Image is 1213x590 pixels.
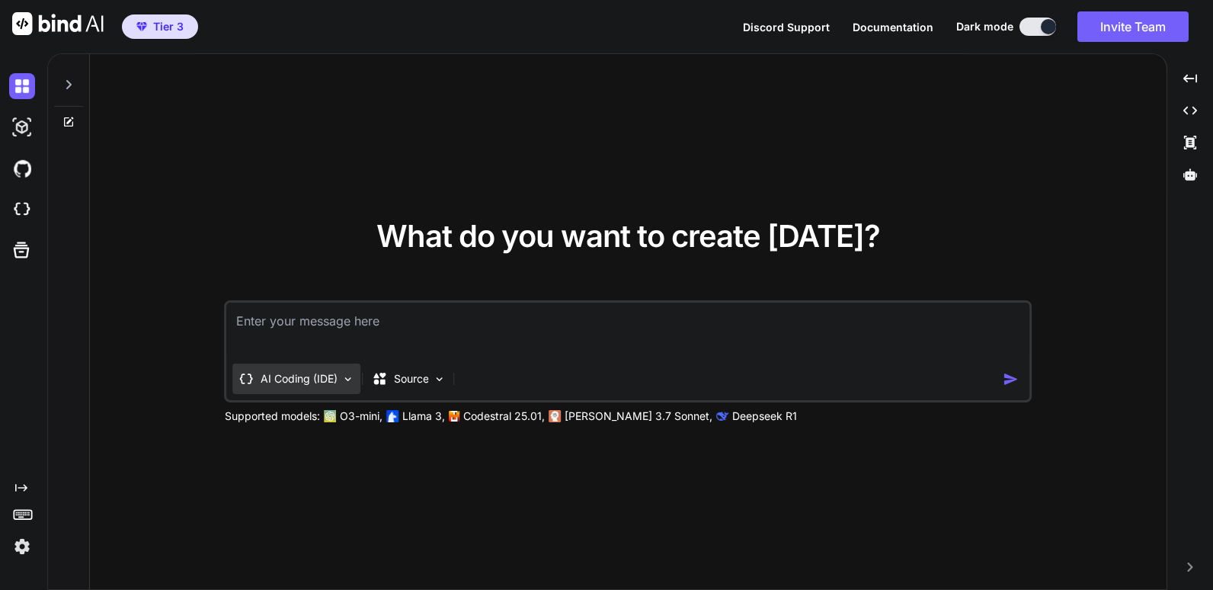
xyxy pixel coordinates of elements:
button: Invite Team [1077,11,1189,42]
img: Bind AI [12,12,104,35]
img: githubDark [9,156,35,181]
img: settings [9,534,35,560]
p: Deepseek R1 [732,409,797,424]
img: darkAi-studio [9,114,35,140]
img: premium [136,22,147,31]
button: premiumTier 3 [122,14,198,39]
img: Pick Tools [342,373,355,386]
span: What do you want to create [DATE]? [376,217,880,255]
span: Tier 3 [153,19,184,34]
p: Supported models: [225,409,320,424]
button: Discord Support [743,19,830,35]
p: Source [394,371,429,386]
img: darkChat [9,73,35,99]
img: cloudideIcon [9,197,35,223]
span: Dark mode [956,19,1013,34]
button: Documentation [853,19,933,35]
p: O3-mini, [340,409,382,424]
img: claude [549,410,562,422]
p: [PERSON_NAME] 3.7 Sonnet, [565,409,712,424]
img: GPT-4 [325,410,337,422]
img: Llama2 [387,410,399,422]
p: AI Coding (IDE) [261,371,338,386]
img: Mistral-AI [450,411,460,422]
p: Llama 3, [402,409,445,424]
img: Pick Models [434,373,446,386]
p: Codestral 25.01, [463,409,545,424]
span: Discord Support [743,21,830,34]
img: icon [1003,371,1019,387]
img: claude [717,410,729,422]
span: Documentation [853,21,933,34]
